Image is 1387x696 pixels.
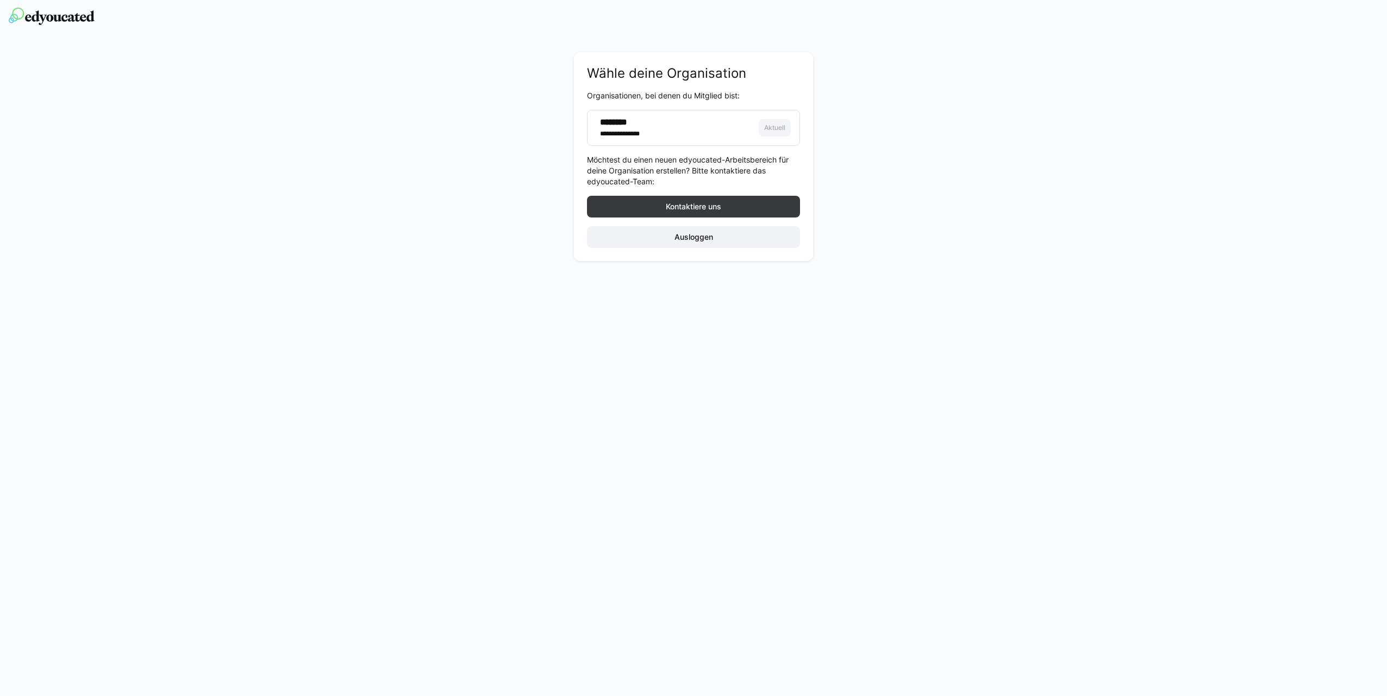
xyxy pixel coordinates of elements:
[587,226,800,248] button: Ausloggen
[587,90,800,101] p: Organisationen, bei denen du Mitglied bist:
[763,123,786,132] span: Aktuell
[664,201,723,212] span: Kontaktiere uns
[759,119,791,136] button: Aktuell
[9,8,95,25] img: edyoucated
[587,65,800,82] h2: Wähle deine Organisation
[587,196,800,217] button: Kontaktiere uns
[673,232,715,243] span: Ausloggen
[587,154,800,187] p: Möchtest du einen neuen edyoucated-Arbeitsbereich für deine Organisation erstellen? Bitte kontakt...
